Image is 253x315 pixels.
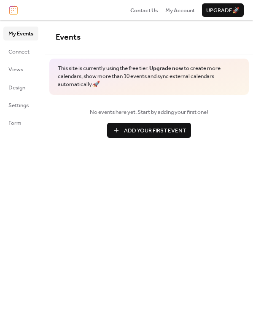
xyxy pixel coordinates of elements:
[206,6,240,15] span: Upgrade 🚀
[8,65,23,74] span: Views
[130,6,158,14] a: Contact Us
[165,6,195,15] span: My Account
[56,30,81,45] span: Events
[3,62,38,76] a: Views
[3,45,38,58] a: Connect
[56,108,242,116] span: No events here yet. Start by adding your first one!
[3,98,38,112] a: Settings
[58,65,240,89] span: This site is currently using the free tier. to create more calendars, show more than 10 events an...
[124,127,186,135] span: Add Your First Event
[3,27,38,40] a: My Events
[3,116,38,129] a: Form
[130,6,158,15] span: Contact Us
[56,123,242,138] a: Add Your First Event
[3,81,38,94] a: Design
[8,48,30,56] span: Connect
[8,30,33,38] span: My Events
[149,63,183,74] a: Upgrade now
[8,101,29,110] span: Settings
[8,83,25,92] span: Design
[107,123,191,138] button: Add Your First Event
[165,6,195,14] a: My Account
[9,5,18,15] img: logo
[202,3,244,17] button: Upgrade🚀
[8,119,22,127] span: Form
